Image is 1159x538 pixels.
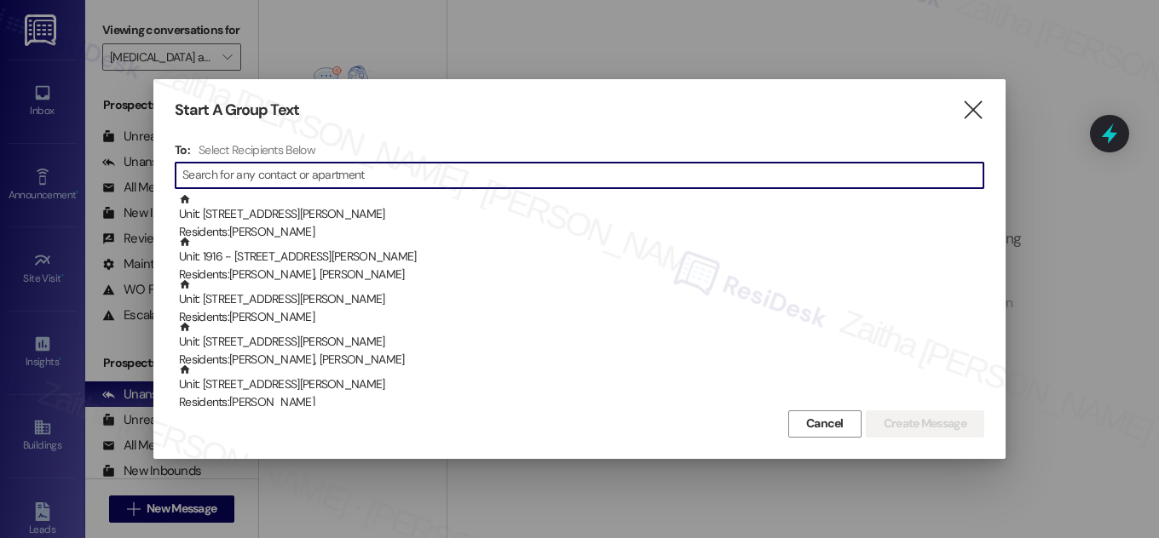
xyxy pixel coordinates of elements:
[806,415,844,432] span: Cancel
[179,351,984,369] div: Residents: [PERSON_NAME], [PERSON_NAME]
[175,236,984,278] div: Unit: 1916 - [STREET_ADDRESS][PERSON_NAME]Residents:[PERSON_NAME], [PERSON_NAME]
[179,236,984,284] div: Unit: 1916 - [STREET_ADDRESS][PERSON_NAME]
[884,415,966,432] span: Create Message
[179,193,984,242] div: Unit: [STREET_ADDRESS][PERSON_NAME]
[179,278,984,327] div: Unit: [STREET_ADDRESS][PERSON_NAME]
[179,308,984,326] div: Residents: [PERSON_NAME]
[788,410,862,438] button: Cancel
[179,363,984,412] div: Unit: [STREET_ADDRESS][PERSON_NAME]
[179,393,984,411] div: Residents: [PERSON_NAME]
[961,101,984,119] i: 
[175,363,984,406] div: Unit: [STREET_ADDRESS][PERSON_NAME]Residents:[PERSON_NAME]
[179,321,984,369] div: Unit: [STREET_ADDRESS][PERSON_NAME]
[179,266,984,283] div: Residents: [PERSON_NAME], [PERSON_NAME]
[175,193,984,236] div: Unit: [STREET_ADDRESS][PERSON_NAME]Residents:[PERSON_NAME]
[175,142,190,157] h3: To:
[179,223,984,241] div: Residents: [PERSON_NAME]
[175,321,984,363] div: Unit: [STREET_ADDRESS][PERSON_NAME]Residents:[PERSON_NAME], [PERSON_NAME]
[182,163,983,187] input: Search for any contact or apartment
[199,142,315,157] h4: Select Recipients Below
[175,100,299,120] h3: Start A Group Text
[175,278,984,321] div: Unit: [STREET_ADDRESS][PERSON_NAME]Residents:[PERSON_NAME]
[866,410,984,438] button: Create Message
